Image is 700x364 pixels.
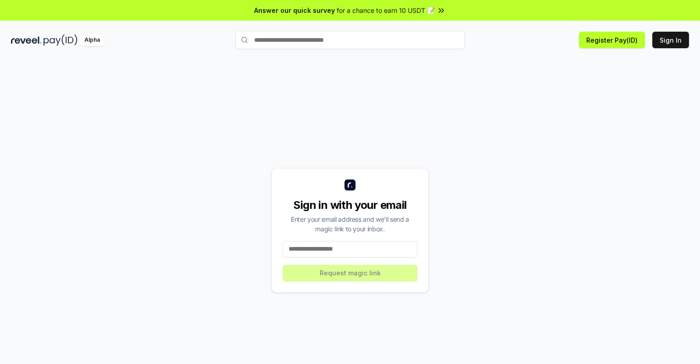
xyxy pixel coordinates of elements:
span: Answer our quick survey [254,6,335,15]
div: Enter your email address and we’ll send a magic link to your inbox. [283,214,417,234]
button: Sign In [652,32,689,48]
div: Alpha [79,34,105,46]
img: reveel_dark [11,34,42,46]
img: logo_small [344,179,356,190]
img: pay_id [44,34,78,46]
span: for a chance to earn 10 USDT 📝 [337,6,435,15]
button: Register Pay(ID) [579,32,645,48]
div: Sign in with your email [283,198,417,213]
